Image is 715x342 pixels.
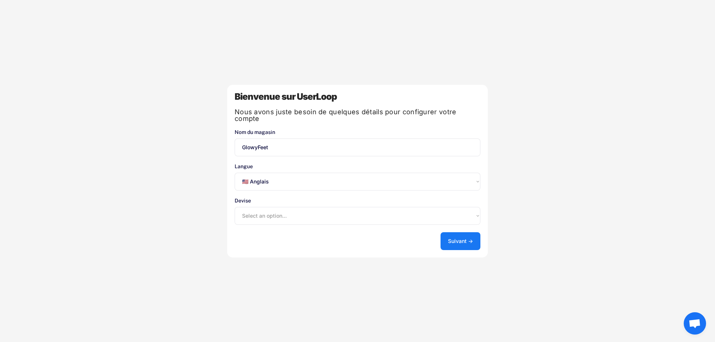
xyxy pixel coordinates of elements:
font: Suivant → [448,238,473,244]
font: Bienvenue sur UserLoop [235,91,337,102]
font: Nom du magasin [235,129,275,135]
button: Suivant → [441,232,480,250]
input: Le nom de votre magasin [235,138,480,156]
div: Ouvrir le chat [684,312,706,335]
font: Nous avons juste besoin de quelques détails pour configurer votre compte [235,108,458,122]
font: Langue [235,163,253,169]
font: Devise [235,198,251,204]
